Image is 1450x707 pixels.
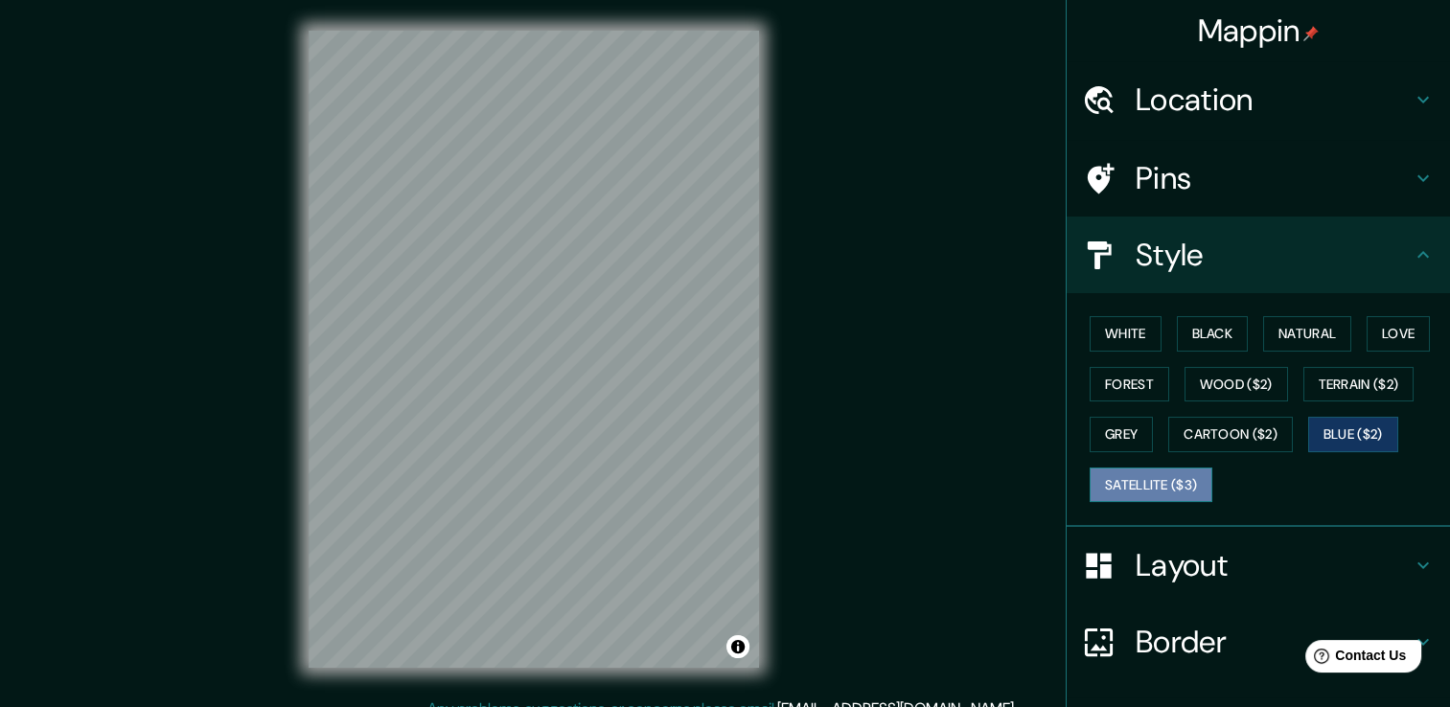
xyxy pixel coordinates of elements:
[1177,316,1249,352] button: Black
[1090,367,1169,402] button: Forest
[1090,417,1153,452] button: Grey
[1308,417,1398,452] button: Blue ($2)
[1136,80,1412,119] h4: Location
[1136,546,1412,584] h4: Layout
[1136,623,1412,661] h4: Border
[1067,604,1450,680] div: Border
[1067,140,1450,217] div: Pins
[309,31,759,668] canvas: Map
[1136,159,1412,197] h4: Pins
[1263,316,1351,352] button: Natural
[1279,632,1429,686] iframe: Help widget launcher
[1136,236,1412,274] h4: Style
[1198,11,1320,50] h4: Mappin
[1067,527,1450,604] div: Layout
[1367,316,1430,352] button: Love
[1090,316,1162,352] button: White
[1090,468,1212,503] button: Satellite ($3)
[1067,217,1450,293] div: Style
[726,635,749,658] button: Toggle attribution
[1185,367,1288,402] button: Wood ($2)
[1303,26,1319,41] img: pin-icon.png
[1303,367,1415,402] button: Terrain ($2)
[1168,417,1293,452] button: Cartoon ($2)
[1067,61,1450,138] div: Location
